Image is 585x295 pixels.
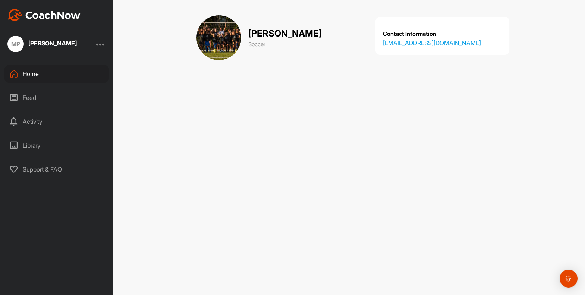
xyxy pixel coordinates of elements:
div: Library [4,136,109,155]
div: Home [4,65,109,83]
img: CoachNow [7,9,81,21]
div: [PERSON_NAME] [28,40,77,46]
div: Activity [4,112,109,131]
p: [PERSON_NAME] [248,27,322,40]
div: Open Intercom Messenger [560,270,578,288]
p: Soccer [248,40,322,49]
a: [EMAIL_ADDRESS][DOMAIN_NAME] [383,38,502,47]
div: MP [7,36,24,52]
div: Support & FAQ [4,160,109,179]
p: Contact Information [383,30,502,38]
img: cover [196,15,242,60]
div: Feed [4,88,109,107]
